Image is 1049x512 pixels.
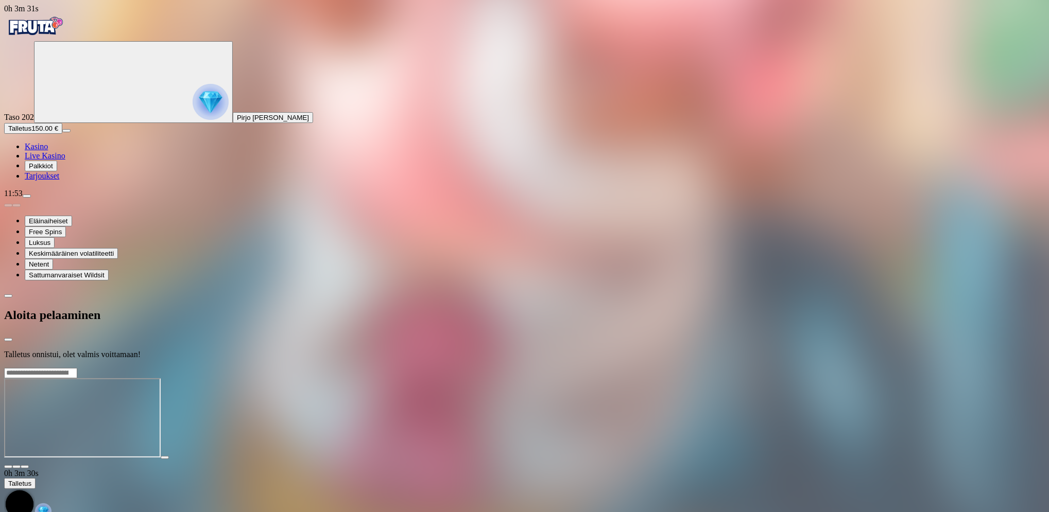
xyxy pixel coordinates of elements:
button: chevron-down icon [12,465,21,468]
a: Tarjoukset [25,171,59,180]
button: menu [23,195,31,198]
button: Netent [25,259,53,270]
span: user session time [4,4,39,13]
span: Palkkiot [29,162,53,170]
span: Talletus [8,480,31,487]
button: Pirjo [PERSON_NAME] [233,112,313,123]
img: Fruta [4,13,66,39]
span: Taso 202 [4,113,34,121]
button: menu [62,129,71,132]
button: next slide [12,204,21,207]
a: Kasino [25,142,48,151]
button: Talletus [4,478,36,489]
button: Free Spins [25,226,66,237]
a: Live Kasino [25,151,65,160]
span: Keskimääräinen volatiliteetti [29,250,114,257]
button: Keskimääräinen volatiliteetti [25,248,118,259]
button: chevron-left icon [4,294,12,297]
span: Pirjo [PERSON_NAME] [237,114,309,121]
p: Talletus onnistui, olet valmis voittamaan! [4,350,1045,359]
input: Search [4,368,77,378]
span: user session time [4,469,39,478]
h2: Aloita pelaaminen [4,308,1045,322]
button: Sattumanvaraiset Wildsit [25,270,109,280]
button: prev slide [4,204,12,207]
span: Luksus [29,239,50,246]
button: fullscreen icon [21,465,29,468]
button: play icon [161,456,169,459]
span: Eläinaiheiset [29,217,68,225]
span: 11:53 [4,189,23,198]
span: Free Spins [29,228,62,236]
span: 150.00 € [31,125,58,132]
nav: Primary [4,13,1045,181]
img: reward progress [193,84,229,120]
span: Netent [29,260,49,268]
button: close [4,338,12,341]
span: Sattumanvaraiset Wildsit [29,271,105,279]
button: reward progress [34,41,233,123]
button: Luksus [25,237,55,248]
button: close icon [4,465,12,468]
nav: Main menu [4,142,1045,181]
button: Talletusplus icon150.00 € [4,123,62,134]
button: Eläinaiheiset [25,216,72,226]
iframe: Piggy Riches [4,378,161,457]
a: Fruta [4,32,66,41]
button: Palkkiot [25,161,57,171]
span: Talletus [8,125,31,132]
